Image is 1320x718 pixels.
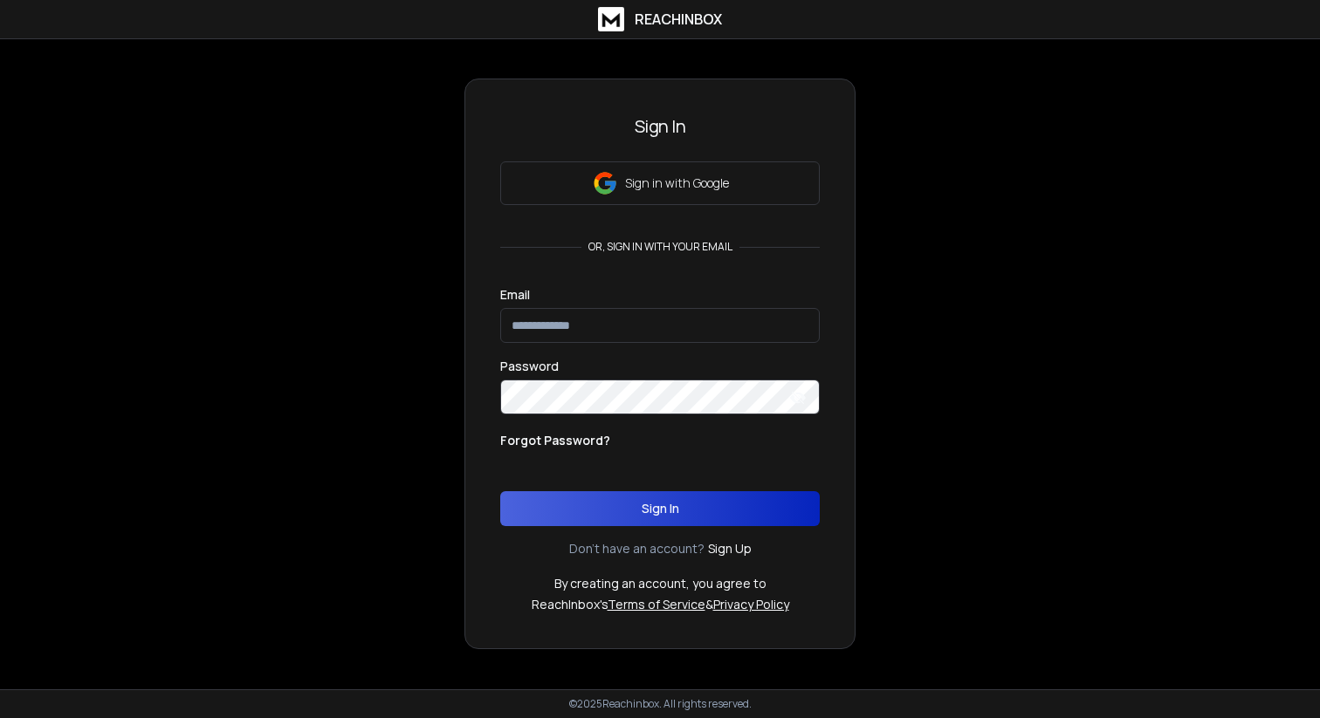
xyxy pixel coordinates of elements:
h1: ReachInbox [635,9,722,30]
a: Terms of Service [608,596,705,612]
button: Sign In [500,491,820,526]
p: Don't have an account? [569,540,705,557]
a: Sign Up [708,540,752,557]
p: ReachInbox's & [532,596,789,613]
button: Sign in with Google [500,161,820,205]
p: Forgot Password? [500,432,610,449]
h3: Sign In [500,114,820,139]
p: © 2025 Reachinbox. All rights reserved. [569,697,752,711]
a: Privacy Policy [713,596,789,612]
p: or, sign in with your email [581,240,739,254]
img: logo [598,7,624,31]
a: ReachInbox [598,7,722,31]
label: Email [500,289,530,301]
p: By creating an account, you agree to [554,575,767,592]
p: Sign in with Google [625,174,729,192]
label: Password [500,360,559,373]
